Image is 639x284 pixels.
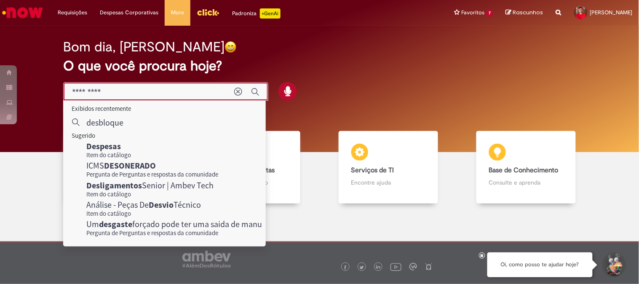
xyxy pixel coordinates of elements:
img: logo_footer_linkedin.png [376,265,380,270]
span: More [171,8,184,17]
b: Base de Conhecimento [489,166,559,174]
a: Base de Conhecimento Consulte e aprenda [457,131,595,204]
img: logo_footer_ambev_rotulo_gray.png [182,251,231,268]
a: Rascunhos [506,9,543,17]
b: Serviços de TI [351,166,394,174]
a: Serviços de TI Encontre ajuda [320,131,457,204]
img: logo_footer_workplace.png [409,263,417,271]
span: Rascunhos [513,8,543,16]
div: Padroniza [232,8,281,19]
img: logo_footer_naosei.png [425,263,433,271]
span: 7 [486,10,493,17]
img: logo_footer_facebook.png [343,265,348,270]
span: Despesas Corporativas [100,8,158,17]
h2: O que você procura hoje? [63,59,575,73]
div: Oi, como posso te ajudar hoje? [487,252,593,277]
a: Tirar dúvidas Tirar dúvidas com Lupi Assist e Gen Ai [44,131,182,204]
img: ServiceNow [1,4,44,21]
img: logo_footer_twitter.png [360,265,364,270]
img: happy-face.png [225,41,237,53]
img: click_logo_yellow_360x200.png [197,6,219,19]
span: Favoritos [461,8,484,17]
h2: Bom dia, [PERSON_NAME] [63,40,225,54]
span: Requisições [58,8,87,17]
p: Encontre ajuda [351,178,425,187]
p: Consulte e aprenda [489,178,563,187]
button: Iniciar Conversa de Suporte [601,252,626,278]
p: +GenAi [260,8,281,19]
img: logo_footer_youtube.png [390,261,401,272]
span: [PERSON_NAME] [590,9,633,16]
